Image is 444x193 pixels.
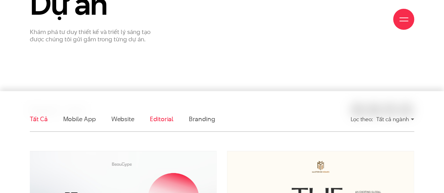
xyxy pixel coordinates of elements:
[63,115,95,123] a: Mobile app
[376,113,414,125] div: Tất cả ngành
[189,115,215,123] a: Branding
[30,115,47,123] a: Tất cả
[351,113,373,125] div: Lọc theo:
[150,115,173,123] a: Editorial
[30,28,151,43] p: Khám phá tư duy thiết kế và triết lý sáng tạo được chúng tôi gửi gắm trong từng dự án.
[111,115,134,123] a: Website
